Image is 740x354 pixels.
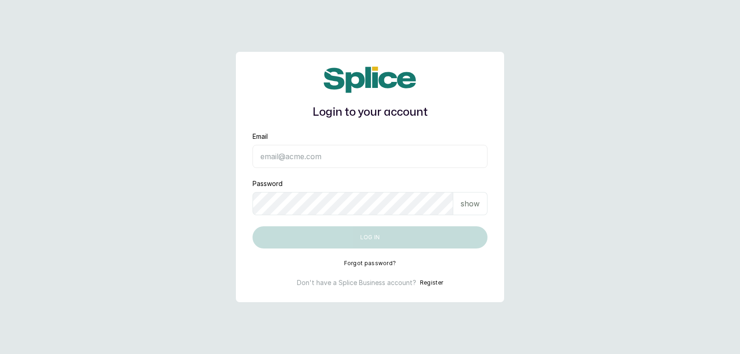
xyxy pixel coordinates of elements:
[253,179,283,188] label: Password
[253,145,487,168] input: email@acme.com
[253,104,487,121] h1: Login to your account
[253,226,487,248] button: Log in
[461,198,480,209] p: show
[344,260,396,267] button: Forgot password?
[253,132,268,141] label: Email
[297,278,416,287] p: Don't have a Splice Business account?
[420,278,443,287] button: Register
